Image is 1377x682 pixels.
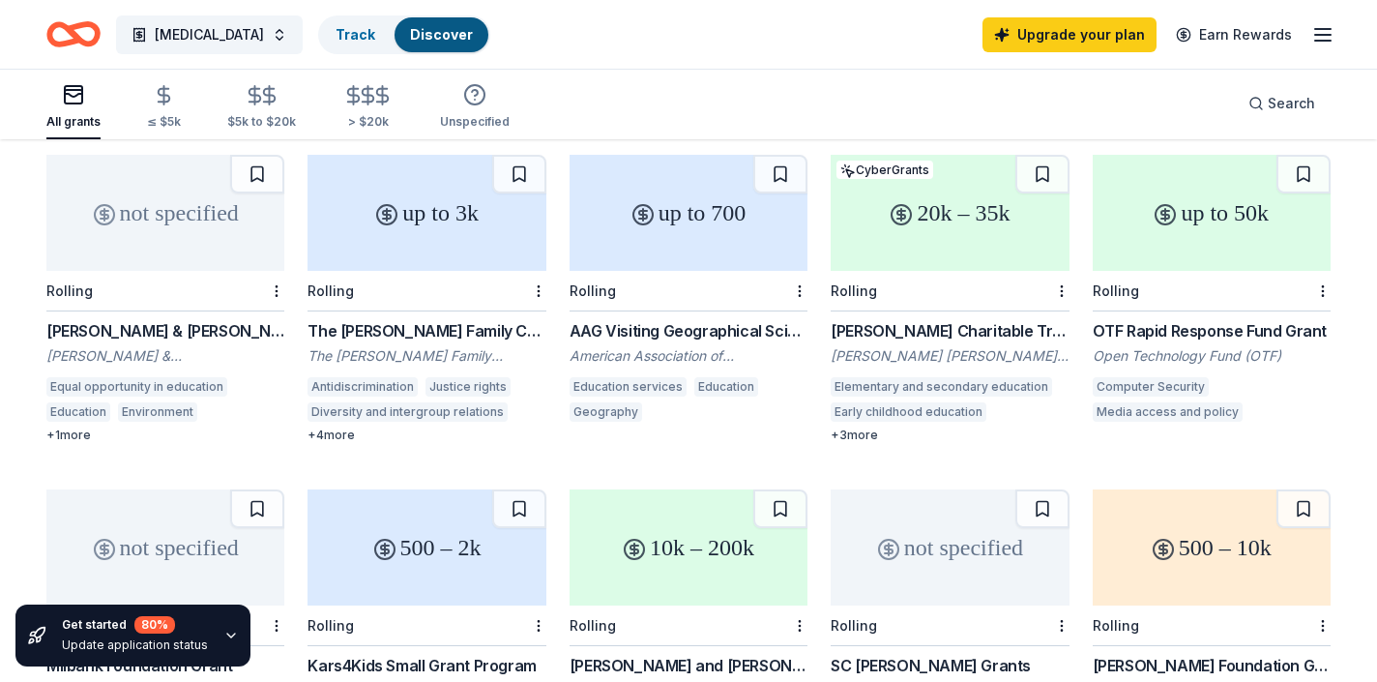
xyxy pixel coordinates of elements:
[147,76,181,139] button: ≤ $5k
[831,402,986,422] div: Early childhood education
[831,377,1052,397] div: Elementary and secondary education
[570,346,807,366] div: American Association of Geographers
[1093,617,1139,634] div: Rolling
[62,616,208,634] div: Get started
[1093,489,1331,606] div: 500 – 10k
[1093,155,1331,271] div: up to 50k
[831,155,1069,271] div: 20k – 35k
[308,489,545,606] div: 500 – 2k
[1093,654,1331,677] div: [PERSON_NAME] Foundation Grant
[425,377,511,397] div: Justice rights
[1093,377,1209,397] div: Computer Security
[147,114,181,130] div: ≤ $5k
[318,15,490,54] button: TrackDiscover
[46,114,101,130] div: All grants
[831,428,1069,443] div: + 3 more
[570,282,616,299] div: Rolling
[831,282,877,299] div: Rolling
[694,377,758,397] div: Education
[46,282,93,299] div: Rolling
[831,155,1069,443] a: 20k – 35kCyberGrantsRolling[PERSON_NAME] Charitable Trust Grant[PERSON_NAME] [PERSON_NAME] and [P...
[227,114,296,130] div: $5k to $20k
[831,346,1069,366] div: [PERSON_NAME] [PERSON_NAME] and [PERSON_NAME] "Mac" [PERSON_NAME] Charitable Trust
[831,654,1069,677] div: SC [PERSON_NAME] Grants
[134,616,175,634] div: 80 %
[570,654,807,677] div: [PERSON_NAME] and [PERSON_NAME] Foundation: International Human Rights Grant Program
[831,489,1069,606] div: not specified
[155,23,264,46] span: [MEDICAL_DATA]
[116,15,303,54] button: [MEDICAL_DATA]
[308,402,508,422] div: Diversity and intergroup relations
[46,346,284,366] div: [PERSON_NAME] & [PERSON_NAME] Foundation
[1093,346,1331,366] div: Open Technology Fund (OTF)
[570,319,807,342] div: AAG Visiting Geographical Scientist Program
[46,377,227,397] div: Equal opportunity in education
[570,489,807,606] div: 10k – 200k
[836,161,933,179] div: CyberGrants
[342,76,394,139] button: > $20k
[46,75,101,139] button: All grants
[308,346,545,366] div: The [PERSON_NAME] Family Christian Foundation, Inc.
[1093,282,1139,299] div: Rolling
[1268,92,1315,115] span: Search
[62,638,208,653] div: Update application status
[308,155,545,271] div: up to 3k
[308,654,545,677] div: Kars4Kids Small Grant Program
[570,617,616,634] div: Rolling
[308,428,545,443] div: + 4 more
[570,155,807,428] a: up to 700RollingAAG Visiting Geographical Scientist ProgramAmerican Association of GeographersEdu...
[46,319,284,342] div: [PERSON_NAME] & [PERSON_NAME] Foundation
[982,17,1157,52] a: Upgrade your plan
[308,319,545,342] div: The [PERSON_NAME] Family Christian Foundation Grant
[308,377,418,397] div: Antidiscrimination
[1093,402,1243,422] div: Media access and policy
[46,155,284,271] div: not specified
[831,617,877,634] div: Rolling
[46,428,284,443] div: + 1 more
[308,282,354,299] div: Rolling
[46,489,284,606] div: not specified
[336,26,375,43] a: Track
[227,76,296,139] button: $5k to $20k
[308,155,545,443] a: up to 3kRollingThe [PERSON_NAME] Family Christian Foundation GrantThe [PERSON_NAME] Family Christ...
[570,377,687,397] div: Education services
[440,75,510,139] button: Unspecified
[46,155,284,443] a: not specifiedRolling[PERSON_NAME] & [PERSON_NAME] Foundation[PERSON_NAME] & [PERSON_NAME] Foundat...
[1093,319,1331,342] div: OTF Rapid Response Fund Grant
[570,155,807,271] div: up to 700
[440,114,510,130] div: Unspecified
[308,617,354,634] div: Rolling
[46,12,101,57] a: Home
[1164,17,1304,52] a: Earn Rewards
[118,402,197,422] div: Environment
[1093,155,1331,428] a: up to 50kRollingOTF Rapid Response Fund GrantOpen Technology Fund (OTF)Computer SecurityMedia acc...
[342,114,394,130] div: > $20k
[46,402,110,422] div: Education
[1233,84,1331,123] button: Search
[570,402,642,422] div: Geography
[410,26,473,43] a: Discover
[831,319,1069,342] div: [PERSON_NAME] Charitable Trust Grant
